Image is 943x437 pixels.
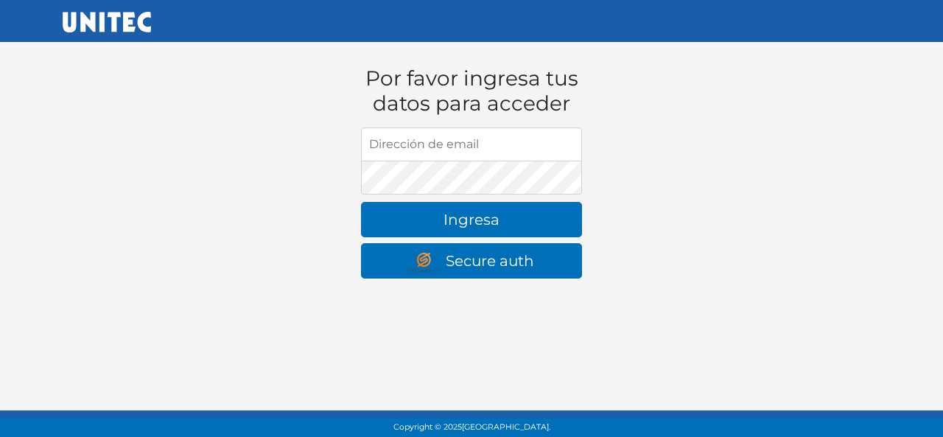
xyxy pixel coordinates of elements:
span: [GEOGRAPHIC_DATA]. [462,422,550,432]
img: secure auth logo [409,253,446,272]
button: Ingresa [361,202,582,237]
img: UNITEC [63,12,151,32]
a: Secure auth [361,243,582,279]
h1: Por favor ingresa tus datos para acceder [361,66,582,116]
input: Dirección de email [361,127,582,161]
